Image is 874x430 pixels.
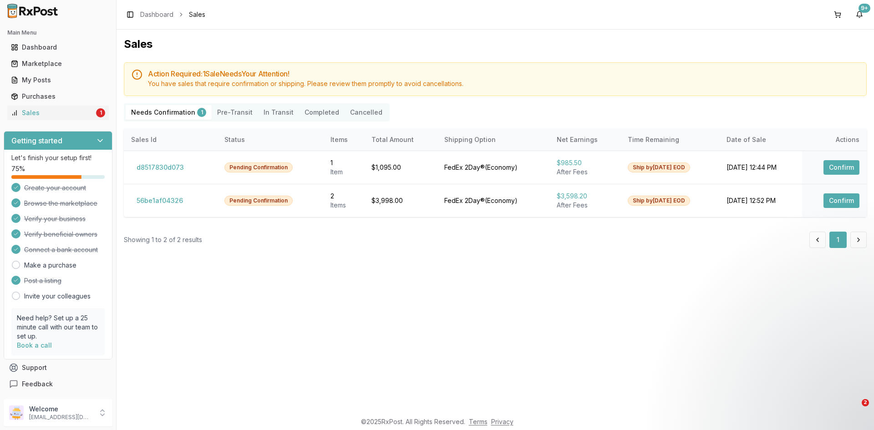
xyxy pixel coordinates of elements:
button: 56be1af04326 [131,193,188,208]
th: Actions [802,129,867,151]
div: 2 [330,192,357,201]
div: Dashboard [11,43,105,52]
th: Time Remaining [620,129,719,151]
div: $3,998.00 [371,196,430,205]
button: Purchases [4,89,112,104]
div: $3,598.20 [557,192,613,201]
button: 9+ [852,7,867,22]
span: Post a listing [24,276,61,285]
h1: Sales [124,37,867,51]
button: Support [4,359,112,376]
button: d8517830d073 [131,160,189,175]
div: Ship by [DATE] EOD [628,196,690,206]
span: Browse the marketplace [24,199,97,208]
img: User avatar [9,405,24,420]
a: Terms [469,418,488,425]
span: Create your account [24,183,86,192]
h5: Action Required: 1 Sale Need s Your Attention! [148,70,859,77]
th: Total Amount [364,129,437,151]
span: Verify beneficial owners [24,230,97,239]
p: Welcome [29,405,92,414]
div: 1 [197,108,206,117]
a: Dashboard [140,10,173,19]
a: My Posts [7,72,109,88]
span: 75 % [11,164,25,173]
div: $985.50 [557,158,613,167]
span: Verify your business [24,214,86,223]
div: Item s [330,201,357,210]
div: Ship by [DATE] EOD [628,162,690,172]
button: Sales1 [4,106,112,120]
div: 1 [330,158,357,167]
a: Privacy [491,418,513,425]
div: After Fees [557,167,613,177]
div: Item [330,167,357,177]
div: Pending Confirmation [224,162,293,172]
button: Marketplace [4,56,112,71]
div: Pending Confirmation [224,196,293,206]
button: Confirm [823,193,859,208]
button: Dashboard [4,40,112,55]
button: Confirm [823,160,859,175]
span: Feedback [22,379,53,389]
div: FedEx 2Day® ( Economy ) [444,163,542,172]
div: [DATE] 12:44 PM [727,163,795,172]
a: Marketplace [7,56,109,72]
div: Purchases [11,92,105,101]
button: Needs Confirmation [126,105,212,120]
div: Marketplace [11,59,105,68]
span: 2 [862,399,869,406]
button: Cancelled [345,105,388,120]
p: Let's finish your setup first! [11,153,105,162]
th: Shipping Option [437,129,549,151]
a: Dashboard [7,39,109,56]
a: Make a purchase [24,261,76,270]
div: After Fees [557,201,613,210]
button: My Posts [4,73,112,87]
button: Completed [299,105,345,120]
div: 9+ [859,4,870,13]
div: Sales [11,108,94,117]
nav: breadcrumb [140,10,205,19]
div: FedEx 2Day® ( Economy ) [444,196,542,205]
img: RxPost Logo [4,4,62,18]
div: 1 [96,108,105,117]
button: Pre-Transit [212,105,258,120]
th: Date of Sale [719,129,802,151]
a: Sales1 [7,105,109,121]
h3: Getting started [11,135,62,146]
p: Need help? Set up a 25 minute call with our team to set up. [17,314,99,341]
button: 1 [829,232,847,248]
th: Status [217,129,323,151]
div: $1,095.00 [371,163,430,172]
span: Connect a bank account [24,245,98,254]
div: [DATE] 12:52 PM [727,196,795,205]
iframe: Intercom live chat [843,399,865,421]
div: My Posts [11,76,105,85]
div: Showing 1 to 2 of 2 results [124,235,202,244]
th: Sales Id [124,129,217,151]
a: Book a call [17,341,52,349]
button: In Transit [258,105,299,120]
a: Purchases [7,88,109,105]
span: Sales [189,10,205,19]
th: Net Earnings [549,129,620,151]
a: Invite your colleagues [24,292,91,301]
button: Feedback [4,376,112,392]
p: [EMAIL_ADDRESS][DOMAIN_NAME] [29,414,92,421]
th: Items [323,129,364,151]
div: You have sales that require confirmation or shipping. Please review them promptly to avoid cancel... [148,79,859,88]
h2: Main Menu [7,29,109,36]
